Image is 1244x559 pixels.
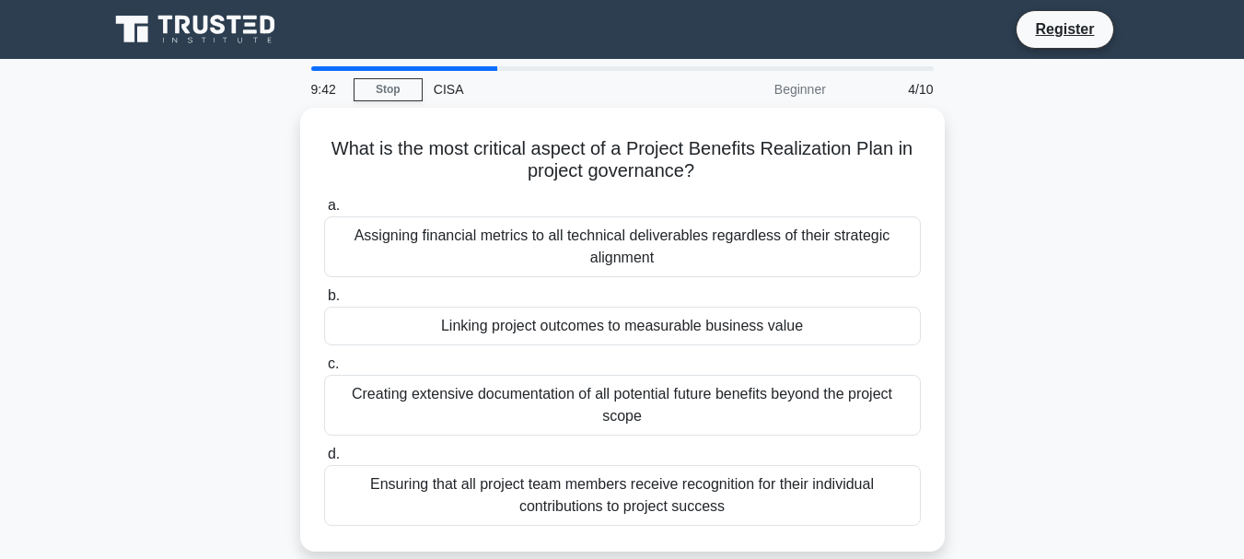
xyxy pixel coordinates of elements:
div: 9:42 [300,71,354,108]
div: 4/10 [837,71,945,108]
span: a. [328,197,340,213]
div: CISA [423,71,676,108]
div: Beginner [676,71,837,108]
div: Linking project outcomes to measurable business value [324,307,921,345]
div: Creating extensive documentation of all potential future benefits beyond the project scope [324,375,921,436]
a: Stop [354,78,423,101]
a: Register [1024,17,1105,41]
span: c. [328,355,339,371]
span: b. [328,287,340,303]
div: Assigning financial metrics to all technical deliverables regardless of their strategic alignment [324,216,921,277]
span: d. [328,446,340,461]
h5: What is the most critical aspect of a Project Benefits Realization Plan in project governance? [322,137,923,183]
div: Ensuring that all project team members receive recognition for their individual contributions to ... [324,465,921,526]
